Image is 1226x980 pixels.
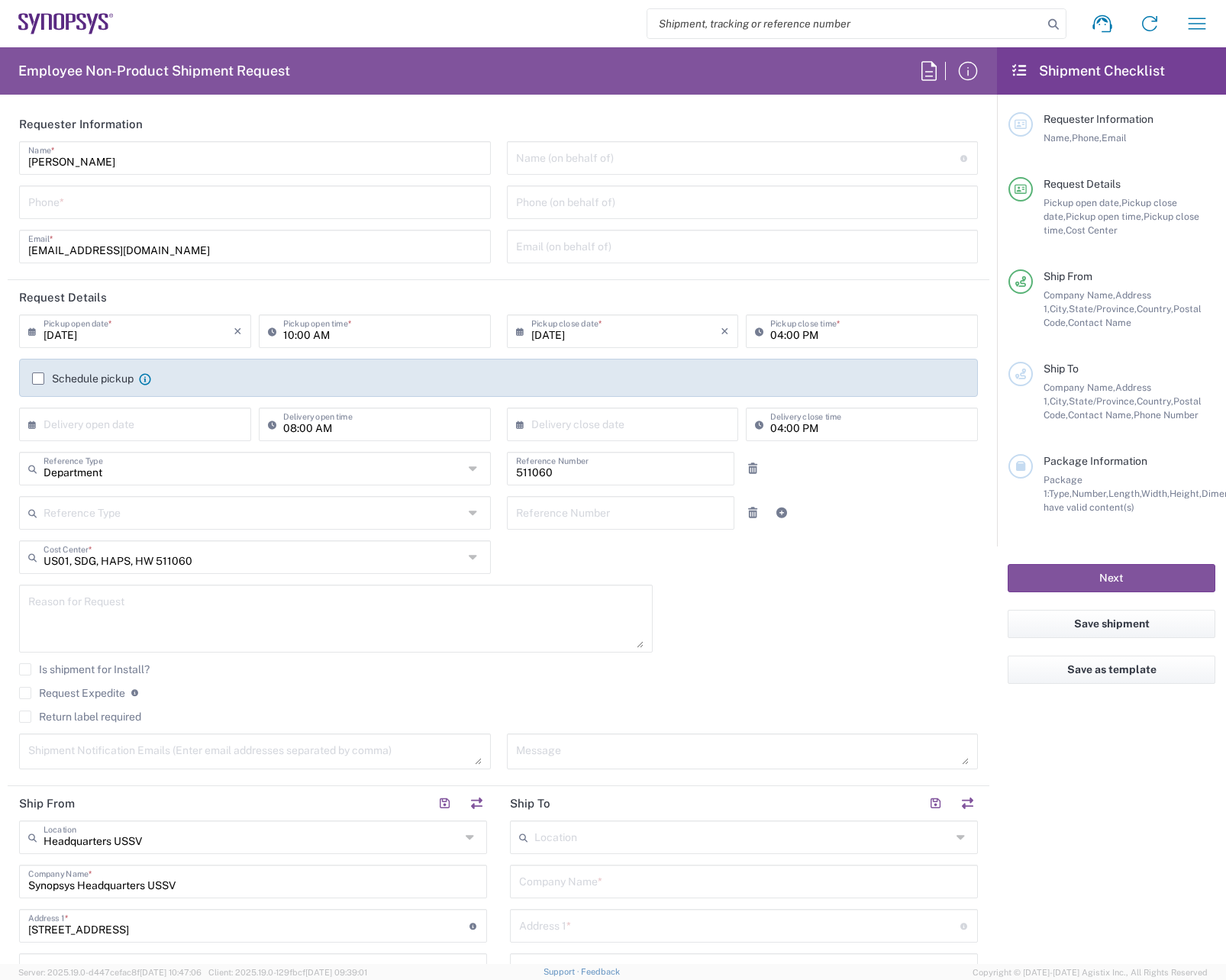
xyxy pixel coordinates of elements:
span: City, [1050,303,1069,314]
span: Length, [1108,488,1141,499]
button: Next [1008,564,1215,592]
span: Phone, [1072,132,1102,143]
span: Request Details [1044,178,1121,190]
span: [DATE] 09:39:01 [305,968,367,977]
h2: Shipment Checklist [1011,62,1165,80]
span: [DATE] 10:47:06 [140,968,202,977]
span: Requester Information [1044,113,1153,125]
span: Email [1102,132,1127,143]
label: Schedule pickup [32,372,134,385]
input: Shipment, tracking or reference number [647,9,1043,38]
span: State/Province, [1069,395,1137,407]
h2: Request Details [19,290,107,305]
span: Type, [1049,488,1072,499]
a: Support [544,967,582,976]
span: Pickup open time, [1066,211,1144,222]
label: Request Expedite [19,687,125,699]
h2: Ship From [19,796,75,811]
span: Ship To [1044,363,1079,375]
span: Client: 2025.19.0-129fbcf [208,968,367,977]
span: State/Province, [1069,303,1137,314]
span: Package Information [1044,455,1147,467]
i: × [721,319,729,343]
a: Remove Reference [742,458,763,479]
label: Return label required [19,711,141,723]
span: Package 1: [1044,474,1082,499]
span: Width, [1141,488,1170,499]
a: Add Reference [771,502,792,524]
h2: Requester Information [19,117,143,132]
button: Save as template [1008,656,1215,684]
span: Pickup open date, [1044,197,1121,208]
a: Remove Reference [742,502,763,524]
h2: Ship To [510,796,550,811]
span: Server: 2025.19.0-d447cefac8f [18,968,202,977]
span: Copyright © [DATE]-[DATE] Agistix Inc., All Rights Reserved [973,965,1208,979]
span: Number, [1072,488,1108,499]
span: Name, [1044,132,1072,143]
button: Save shipment [1008,610,1215,638]
span: Contact Name [1068,317,1131,328]
span: Company Name, [1044,289,1115,301]
a: Feedback [581,967,620,976]
span: Country, [1137,395,1173,407]
h2: Employee Non-Product Shipment Request [18,62,290,80]
span: Phone Number [1134,409,1199,421]
label: Is shipment for Install? [19,663,150,675]
span: Ship From [1044,270,1092,282]
span: Contact Name, [1068,409,1134,421]
span: Company Name, [1044,382,1115,393]
span: City, [1050,395,1069,407]
i: × [234,319,242,343]
span: Country, [1137,303,1173,314]
span: Height, [1170,488,1202,499]
span: Cost Center [1066,224,1118,236]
